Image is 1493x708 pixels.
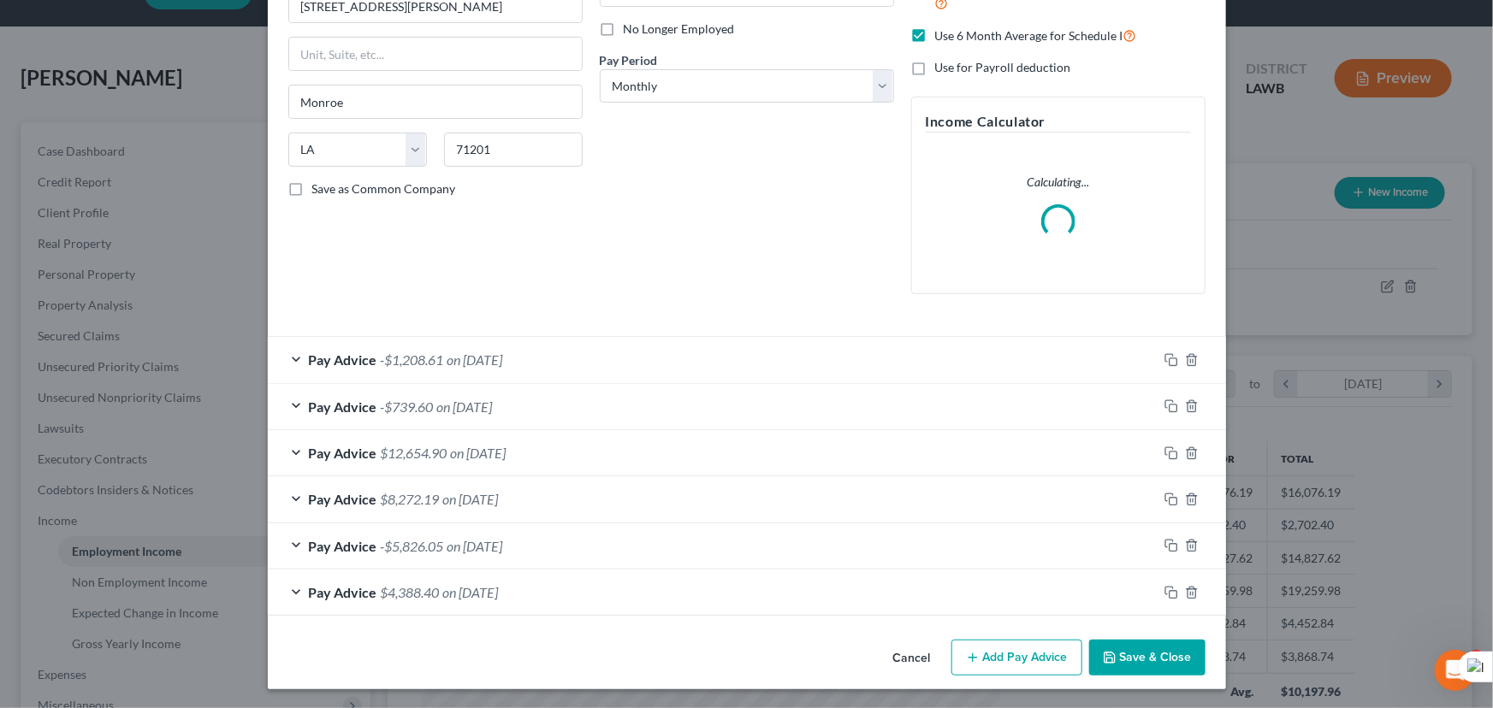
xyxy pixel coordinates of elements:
[309,351,377,368] span: Pay Advice
[381,538,444,554] span: -$5,826.05
[1470,650,1484,664] span: 3
[309,584,377,600] span: Pay Advice
[1435,650,1476,691] iframe: Intercom live chat
[381,491,440,507] span: $8,272.19
[443,584,499,600] span: on [DATE]
[289,86,582,118] input: Enter city...
[880,641,945,676] button: Cancel
[309,538,377,554] span: Pay Advice
[1089,640,1206,676] button: Save & Close
[926,111,1191,133] h5: Income Calculator
[381,398,434,415] span: -$739.60
[289,38,582,70] input: Unit, Suite, etc...
[935,28,1123,43] span: Use 6 Month Average for Schedule I
[600,53,658,68] span: Pay Period
[309,445,377,461] span: Pay Advice
[312,181,456,196] span: Save as Common Company
[444,133,583,167] input: Enter zip...
[437,398,493,415] span: on [DATE]
[381,351,444,368] span: -$1,208.61
[309,398,377,415] span: Pay Advice
[926,174,1191,191] p: Calculating...
[935,60,1071,74] span: Use for Payroll deduction
[381,445,447,461] span: $12,654.90
[447,538,503,554] span: on [DATE]
[381,584,440,600] span: $4,388.40
[624,21,735,36] span: No Longer Employed
[951,640,1082,676] button: Add Pay Advice
[443,491,499,507] span: on [DATE]
[451,445,507,461] span: on [DATE]
[447,351,503,368] span: on [DATE]
[309,491,377,507] span: Pay Advice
